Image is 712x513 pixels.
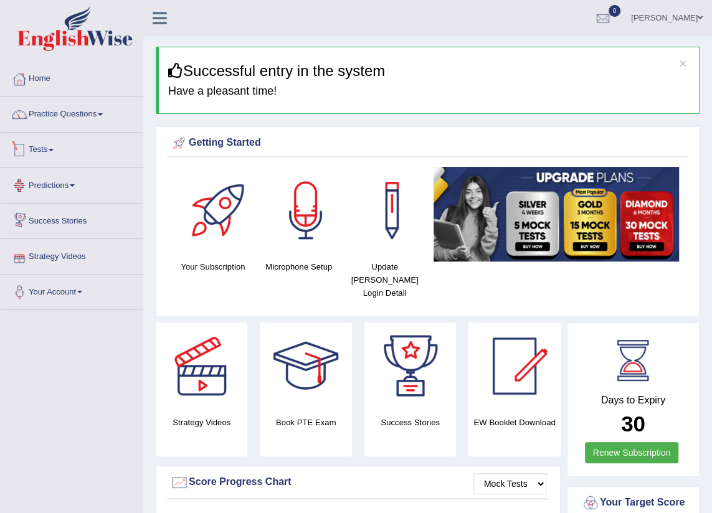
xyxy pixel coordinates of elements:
[260,416,351,429] h4: Book PTE Exam
[1,168,143,199] a: Predictions
[468,416,560,429] h4: EW Booklet Download
[1,62,143,93] a: Home
[364,416,456,429] h4: Success Stories
[1,204,143,235] a: Success Stories
[581,494,685,512] div: Your Target Score
[1,133,143,164] a: Tests
[168,85,690,98] h4: Have a pleasant time!
[170,134,685,153] div: Getting Started
[434,167,679,261] img: small5.jpg
[581,395,685,406] h4: Days to Expiry
[168,63,690,79] h3: Successful entry in the system
[262,260,336,273] h4: Microphone Setup
[585,442,679,463] a: Renew Subscription
[1,239,143,270] a: Strategy Videos
[156,416,247,429] h4: Strategy Videos
[679,57,686,70] button: ×
[170,473,546,492] div: Score Progress Chart
[609,5,621,17] span: 0
[621,412,645,436] b: 30
[348,260,422,299] h4: Update [PERSON_NAME] Login Detail
[1,97,143,128] a: Practice Questions
[1,275,143,306] a: Your Account
[176,260,250,273] h4: Your Subscription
